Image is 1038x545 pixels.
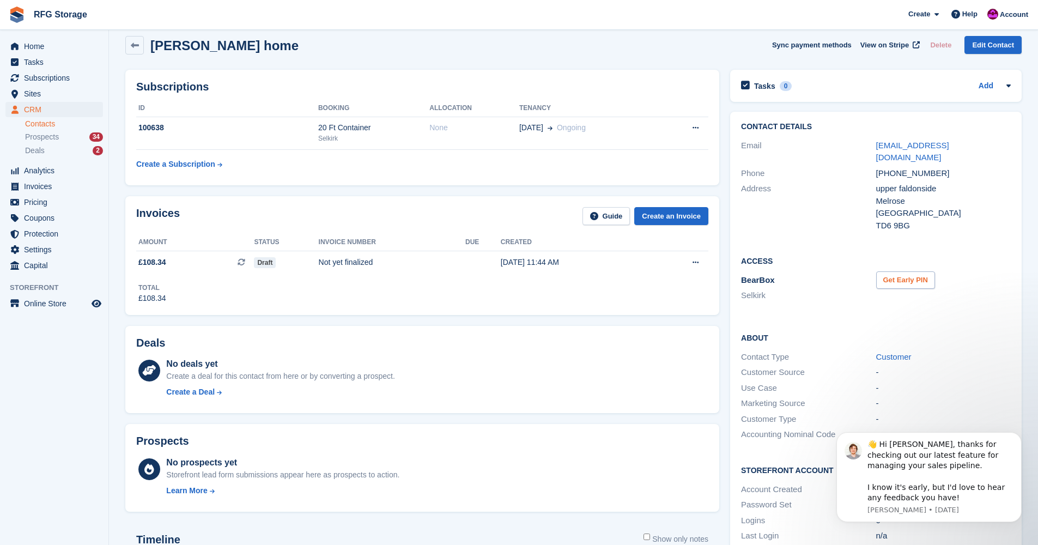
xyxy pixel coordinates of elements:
[136,435,189,447] h2: Prospects
[979,80,993,93] a: Add
[5,179,103,194] a: menu
[820,418,1038,540] iframe: Intercom notifications message
[89,132,103,142] div: 34
[24,163,89,178] span: Analytics
[25,145,103,156] a: Deals 2
[876,183,1011,195] div: upper faldonside
[5,86,103,101] a: menu
[644,534,708,545] label: Show only notes
[964,36,1022,54] a: Edit Contact
[876,366,1011,379] div: -
[138,257,166,268] span: £108.34
[741,413,876,426] div: Customer Type
[166,469,399,481] div: Storefront lead form submissions appear here as prospects to action.
[772,36,852,54] button: Sync payment methods
[136,234,254,251] th: Amount
[519,122,543,134] span: [DATE]
[166,358,394,371] div: No deals yet
[25,131,103,143] a: Prospects 34
[741,183,876,232] div: Address
[166,485,399,496] a: Learn More
[9,7,25,23] img: stora-icon-8386f47178a22dfd0bd8f6a31ec36ba5ce8667c1dd55bd0f319d3a0aa187defe.svg
[25,132,59,142] span: Prospects
[856,36,922,54] a: View on Stripe
[5,296,103,311] a: menu
[24,296,89,311] span: Online Store
[24,70,89,86] span: Subscriptions
[24,55,89,70] span: Tasks
[876,413,1011,426] div: -
[557,123,586,132] span: Ongoing
[5,258,103,273] a: menu
[5,210,103,226] a: menu
[166,386,394,398] a: Create a Deal
[501,234,650,251] th: Created
[24,39,89,54] span: Home
[860,40,909,51] span: View on Stripe
[25,119,103,129] a: Contacts
[741,428,876,441] div: Accounting Nominal Code
[741,351,876,364] div: Contact Type
[741,140,876,164] div: Email
[254,257,276,268] span: Draft
[93,146,103,155] div: 2
[24,179,89,194] span: Invoices
[5,39,103,54] a: menu
[5,55,103,70] a: menu
[24,226,89,241] span: Protection
[24,210,89,226] span: Coupons
[429,100,519,117] th: Allocation
[741,167,876,180] div: Phone
[318,100,429,117] th: Booking
[962,9,978,20] span: Help
[136,100,318,117] th: ID
[10,282,108,293] span: Storefront
[876,382,1011,395] div: -
[876,207,1011,220] div: [GEOGRAPHIC_DATA]
[876,195,1011,208] div: Melrose
[741,530,876,542] div: Last Login
[741,275,775,284] span: BearBox
[138,293,166,304] div: £108.34
[876,220,1011,232] div: TD6 9BG
[876,397,1011,410] div: -
[741,366,876,379] div: Customer Source
[319,234,465,251] th: Invoice number
[741,123,1011,131] h2: Contact Details
[908,9,930,20] span: Create
[29,5,92,23] a: RFG Storage
[429,122,519,134] div: None
[754,81,775,91] h2: Tasks
[136,159,215,170] div: Create a Subscription
[741,255,1011,266] h2: Access
[519,100,660,117] th: Tenancy
[24,86,89,101] span: Sites
[5,242,103,257] a: menu
[24,195,89,210] span: Pricing
[254,234,318,251] th: Status
[166,485,207,496] div: Learn More
[24,102,89,117] span: CRM
[138,283,166,293] div: Total
[876,141,949,162] a: [EMAIL_ADDRESS][DOMAIN_NAME]
[501,257,650,268] div: [DATE] 11:44 AM
[136,337,165,349] h2: Deals
[318,122,429,134] div: 20 Ft Container
[5,70,103,86] a: menu
[741,514,876,527] div: Logins
[634,207,708,225] a: Create an Invoice
[136,154,222,174] a: Create a Subscription
[25,146,45,156] span: Deals
[741,382,876,395] div: Use Case
[741,499,876,511] div: Password Set
[987,9,998,20] img: Russell Grieve
[136,207,180,225] h2: Invoices
[876,271,935,289] button: Get Early PIN
[150,38,299,53] h2: [PERSON_NAME] home
[926,36,956,54] button: Delete
[166,456,399,469] div: No prospects yet
[876,167,1011,180] div: [PHONE_NUMBER]
[741,464,1011,475] h2: Storefront Account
